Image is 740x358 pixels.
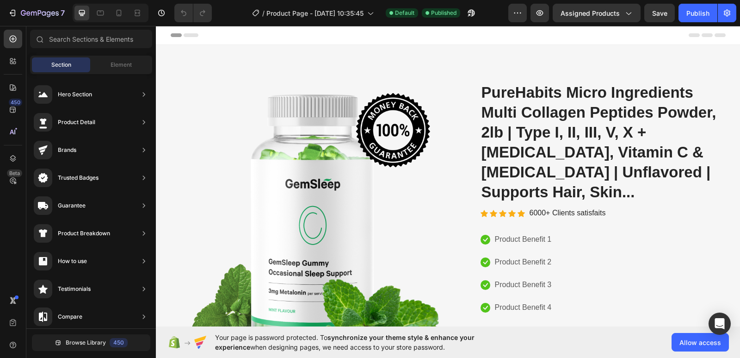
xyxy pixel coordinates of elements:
[58,201,86,210] div: Guarantee
[32,334,150,351] button: Browse Library450
[672,333,729,352] button: Allow access
[215,333,475,351] span: synchronize your theme style & enhance your experience
[58,90,92,99] div: Hero Section
[363,300,397,316] div: €69,98
[339,252,396,266] p: Product Benefit 3
[266,8,364,18] span: Product Page - [DATE] 10:35:45
[58,257,87,266] div: How to use
[58,145,76,155] div: Brands
[66,339,106,347] span: Browse Library
[553,4,641,22] button: Assigned Products
[262,8,265,18] span: /
[110,338,128,347] div: 450
[51,61,71,69] span: Section
[58,229,110,238] div: Product Breakdown
[325,56,570,177] h2: PureHabits Micro Ingredients Multi Collagen Peptides Powder, 2lb | Type I, II, III, V, X + [MEDIC...
[30,30,152,48] input: Search Sections & Elements
[709,313,731,335] div: Open Intercom Messenger
[339,275,396,289] p: Product Benefit 4
[58,173,99,182] div: Trusted Badges
[4,4,69,22] button: 7
[339,207,396,220] p: Product Benefit 1
[395,9,414,17] span: Default
[58,312,82,321] div: Compare
[215,333,511,352] span: Your page is password protected. To when designing pages, we need access to your store password.
[644,4,675,22] button: Save
[339,230,396,243] p: Product Benefit 2
[156,26,740,327] iframe: Design area
[58,284,91,294] div: Testimonials
[686,8,709,18] div: Publish
[679,338,721,347] span: Allow access
[58,118,95,127] div: Product Detail
[111,61,132,69] span: Element
[652,9,667,17] span: Save
[9,99,22,106] div: 450
[431,9,456,17] span: Published
[374,181,450,194] p: 6000+ Clients satisfaits
[678,4,717,22] button: Publish
[7,170,22,177] div: Beta
[325,300,359,316] div: €34,95
[61,7,65,19] p: 7
[561,8,620,18] span: Assigned Products
[174,4,212,22] div: Undo/Redo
